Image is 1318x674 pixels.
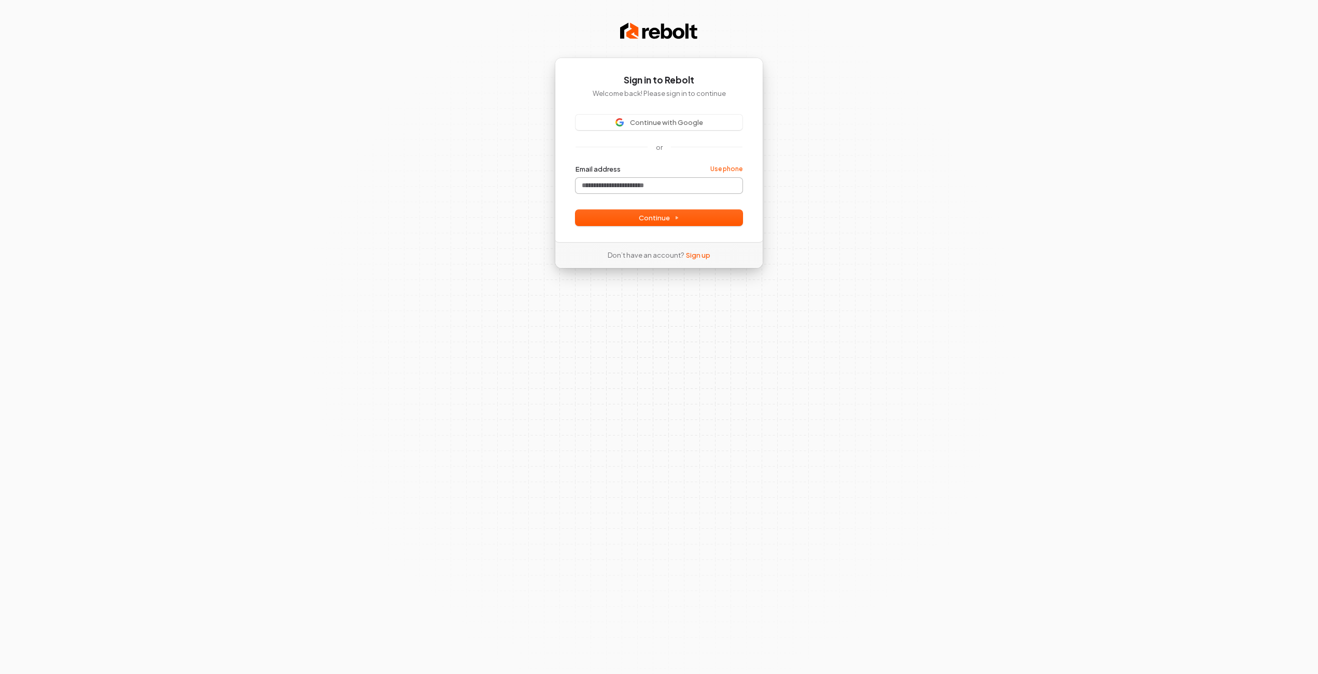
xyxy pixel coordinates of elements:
img: Rebolt Logo [620,21,698,41]
a: Use phone [710,165,742,173]
span: Continue [639,213,679,222]
h1: Sign in to Rebolt [576,74,742,87]
a: Sign up [686,250,710,260]
img: Sign in with Google [615,118,624,127]
button: Sign in with GoogleContinue with Google [576,115,742,130]
button: Continue [576,210,742,226]
span: Continue with Google [630,118,703,127]
p: Welcome back! Please sign in to continue [576,89,742,98]
label: Email address [576,164,621,174]
p: or [656,143,663,152]
span: Don’t have an account? [608,250,684,260]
